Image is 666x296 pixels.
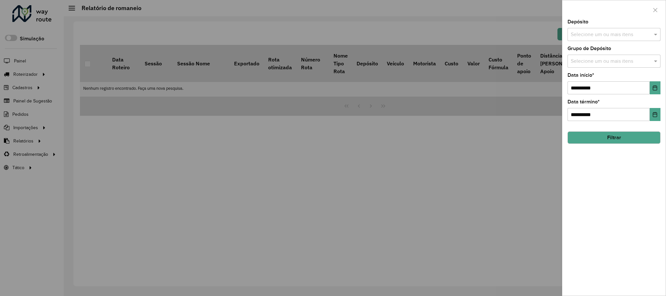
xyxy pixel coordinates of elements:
button: Choose Date [650,108,660,121]
button: Filtrar [568,131,660,144]
label: Depósito [568,18,588,26]
label: Grupo de Depósito [568,45,611,52]
label: Data término [568,98,600,106]
label: Data início [568,71,594,79]
button: Choose Date [650,81,660,94]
